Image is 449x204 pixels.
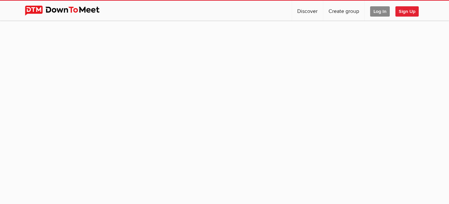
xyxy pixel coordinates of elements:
[395,1,424,21] a: Sign Up
[395,6,419,17] span: Sign Up
[365,1,395,21] a: Log In
[25,6,110,16] img: DownToMeet
[292,1,323,21] a: Discover
[323,1,364,21] a: Create group
[370,6,390,17] span: Log In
